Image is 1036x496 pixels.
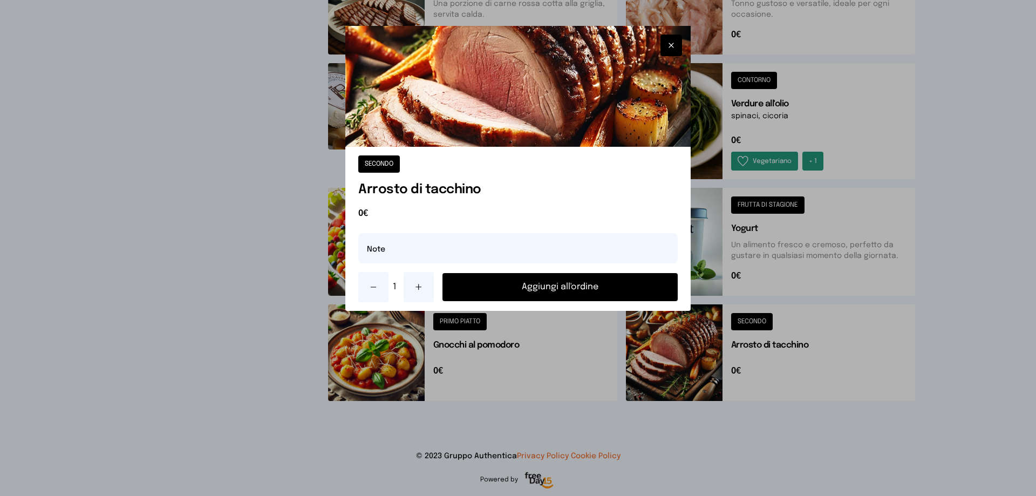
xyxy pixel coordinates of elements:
[345,26,691,147] img: Arrosto di tacchino
[358,207,678,220] span: 0€
[358,155,400,173] button: SECONDO
[442,273,678,301] button: Aggiungi all'ordine
[393,281,399,294] span: 1
[358,181,678,199] h1: Arrosto di tacchino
